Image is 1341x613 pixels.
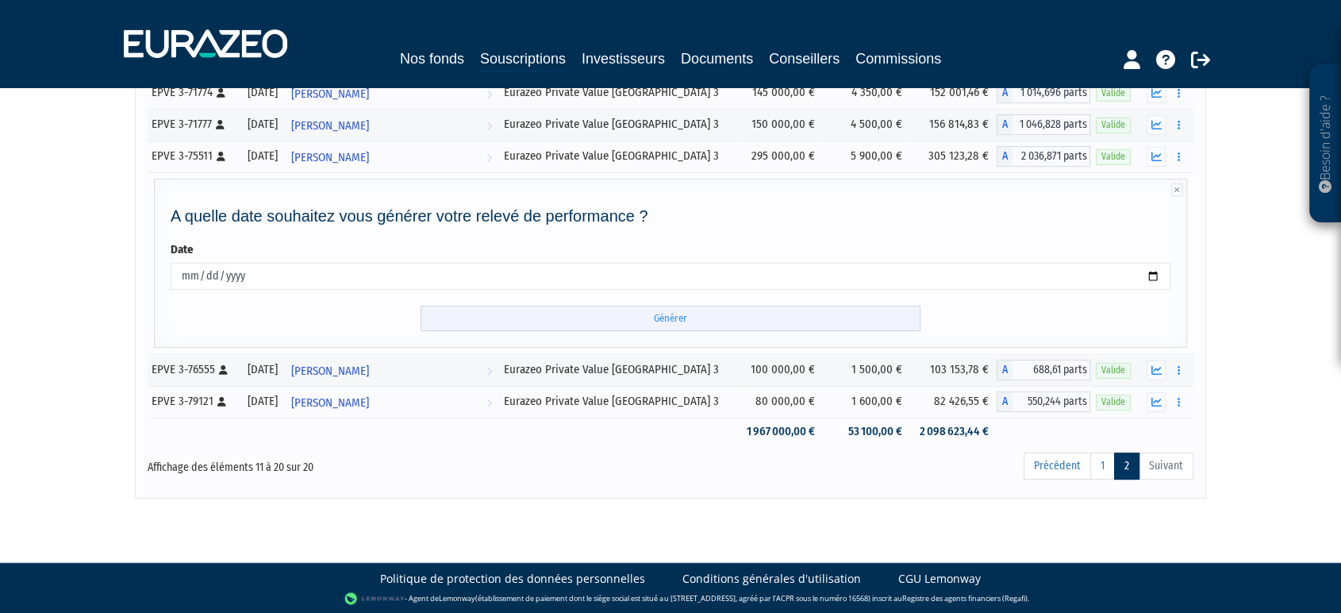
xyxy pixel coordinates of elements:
img: logo-lemonway.png [344,591,405,607]
i: Voir l'investisseur [486,79,492,109]
span: Valide [1096,118,1131,133]
i: [Français] Personne physique [216,120,225,129]
a: Registre des agents financiers (Regafi) [901,592,1027,603]
td: 53 100,00 € [823,418,910,445]
i: [Français] Personne physique [219,365,228,375]
i: Voir l'investisseur [486,111,492,141]
a: Politique de protection des données personnelles [380,571,645,587]
a: Précédent [1024,453,1091,480]
i: Voir l'investisseur [486,388,492,418]
span: A [997,83,1012,103]
a: Commissions [855,48,941,70]
a: CGU Lemonway [898,571,981,587]
a: [PERSON_NAME] [285,386,499,418]
div: A - Eurazeo Private Value Europe 3 [997,114,1090,135]
span: Valide [1096,395,1131,410]
p: Besoin d'aide ? [1316,72,1335,215]
a: Conseillers [769,48,840,70]
div: EPVE 3-79121 [152,393,236,410]
span: A [997,391,1012,412]
div: Eurazeo Private Value [GEOGRAPHIC_DATA] 3 [504,148,731,164]
span: [PERSON_NAME] [291,388,369,418]
div: [DATE] [247,393,279,410]
label: Date [171,241,194,258]
td: 100 000,00 € [736,354,822,386]
a: Souscriptions [480,48,566,72]
td: 305 123,28 € [909,141,997,172]
a: [PERSON_NAME] [285,77,499,109]
div: EPVE 3-75511 [152,148,236,164]
td: 2 098 623,44 € [909,418,997,445]
td: 1 967 000,00 € [736,418,822,445]
div: A - Eurazeo Private Value Europe 3 [997,360,1090,380]
div: Eurazeo Private Value [GEOGRAPHIC_DATA] 3 [504,361,731,378]
div: [DATE] [247,148,279,164]
td: 80 000,00 € [736,386,822,418]
td: 4 500,00 € [823,109,910,141]
a: [PERSON_NAME] [285,354,499,386]
td: 82 426,55 € [909,386,997,418]
div: Eurazeo Private Value [GEOGRAPHIC_DATA] 3 [504,116,731,133]
span: Valide [1096,149,1131,164]
a: [PERSON_NAME] [285,109,499,141]
td: 152 001,46 € [909,77,997,109]
div: A - Eurazeo Private Value Europe 3 [997,83,1090,103]
span: A [997,114,1012,135]
div: EPVE 3-76555 [152,361,236,378]
span: 688,61 parts [1012,360,1090,380]
td: 103 153,78 € [909,354,997,386]
span: 1 046,828 parts [1012,114,1090,135]
td: 145 000,00 € [736,77,822,109]
span: 1 014,696 parts [1012,83,1090,103]
span: Valide [1096,86,1131,101]
a: 1 [1090,453,1115,480]
span: [PERSON_NAME] [291,79,369,109]
span: [PERSON_NAME] [291,357,369,386]
img: 1732889491-logotype_eurazeo_blanc_rvb.png [124,29,287,58]
td: 150 000,00 € [736,109,822,141]
div: Eurazeo Private Value [GEOGRAPHIC_DATA] 3 [504,393,731,410]
div: Affichage des éléments 11 à 20 sur 20 [148,451,570,476]
div: [DATE] [247,116,279,133]
span: 2 036,871 parts [1012,146,1090,167]
a: Documents [681,48,753,70]
td: 1 600,00 € [823,386,910,418]
div: [DATE] [247,84,279,101]
span: A [997,360,1012,380]
input: Générer [421,306,920,332]
div: - Agent de (établissement de paiement dont le siège social est situé au [STREET_ADDRESS], agréé p... [16,591,1325,607]
a: Lemonway [439,592,475,603]
td: 5 900,00 € [823,141,910,172]
div: EPVE 3-71774 [152,84,236,101]
div: [DATE] [247,361,279,378]
span: A [997,146,1012,167]
a: Nos fonds [400,48,464,70]
span: [PERSON_NAME] [291,143,369,172]
a: Investisseurs [582,48,665,70]
i: Voir l'investisseur [486,357,492,386]
div: A - Eurazeo Private Value Europe 3 [997,146,1090,167]
div: Eurazeo Private Value [GEOGRAPHIC_DATA] 3 [504,84,731,101]
a: Conditions générales d'utilisation [682,571,861,587]
a: 2 [1114,453,1139,480]
i: [Français] Personne physique [217,88,225,98]
span: Valide [1096,363,1131,378]
span: [PERSON_NAME] [291,111,369,141]
td: 4 350,00 € [823,77,910,109]
i: [Français] Personne physique [217,397,226,407]
i: [Français] Personne physique [217,152,225,161]
h4: A quelle date souhaitez vous générer votre relevé de performance ? [171,207,1170,225]
a: [PERSON_NAME] [285,141,499,172]
div: EPVE 3-71777 [152,116,236,133]
i: Voir l'investisseur [486,143,492,172]
span: 550,244 parts [1012,391,1090,412]
td: 1 500,00 € [823,354,910,386]
div: A - Eurazeo Private Value Europe 3 [997,391,1090,412]
td: 295 000,00 € [736,141,822,172]
td: 156 814,83 € [909,109,997,141]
